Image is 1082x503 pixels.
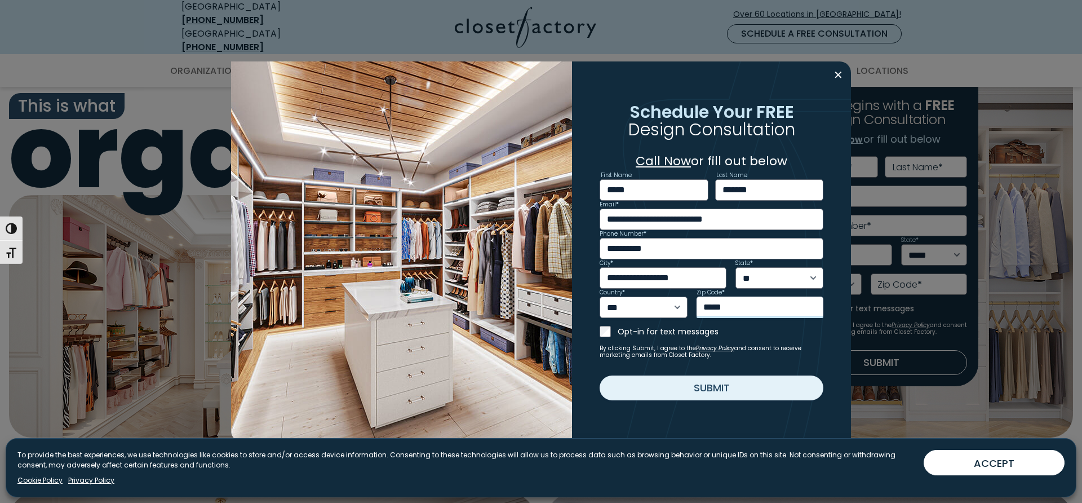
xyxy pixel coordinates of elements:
a: Privacy Policy [68,475,114,486]
label: First Name [601,173,632,178]
label: Opt-in for text messages [618,326,824,337]
label: City [600,261,613,266]
label: State [735,261,753,266]
span: Schedule Your FREE [629,99,794,123]
label: Phone Number [600,231,646,237]
p: To provide the best experiences, we use technologies like cookies to store and/or access device i... [17,450,915,470]
label: Zip Code [697,290,725,295]
small: By clicking Submit, I agree to the and consent to receive marketing emails from Closet Factory. [600,345,824,359]
label: Email [600,202,619,208]
a: Privacy Policy [696,344,734,352]
a: Call Now [636,152,691,170]
button: ACCEPT [924,450,1065,475]
label: Last Name [716,173,747,178]
span: Design Consultation [628,117,795,142]
button: Close modal [830,66,846,84]
button: Submit [600,376,824,400]
img: Walk in closet with island [231,61,572,442]
label: Country [600,290,625,295]
p: or fill out below [600,152,824,170]
a: Cookie Policy [17,475,63,486]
